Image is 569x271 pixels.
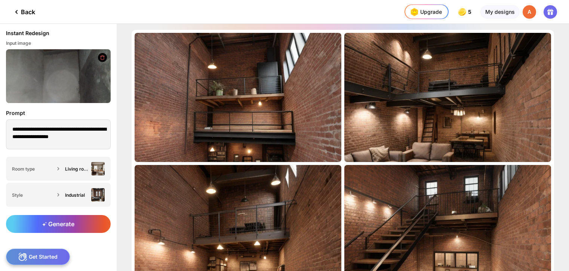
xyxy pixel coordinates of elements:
div: Room type [12,166,55,172]
div: My designs [480,5,520,19]
div: Living room [65,166,88,172]
div: Get Started [6,249,70,265]
div: Prompt [6,109,111,117]
div: Upgrade [408,6,442,18]
div: Style [12,192,55,198]
div: Back [12,7,35,16]
div: Input image [6,40,111,46]
div: A [523,5,536,19]
span: Generate [42,220,74,228]
div: Industrial [65,192,88,198]
div: Instant Redesign [6,30,49,37]
span: 5 [468,9,473,15]
img: upgrade-nav-btn-icon.gif [408,6,420,18]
